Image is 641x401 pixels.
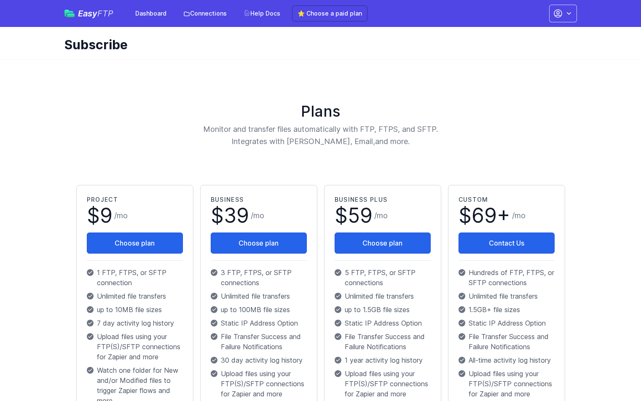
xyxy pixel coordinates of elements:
[335,369,431,399] p: Upload files using your FTP(S)/SFTP connections for Zapier and more
[78,9,113,18] span: Easy
[211,233,307,254] button: Choose plan
[87,195,183,204] h2: Project
[335,305,431,315] p: up to 1.5GB file sizes
[114,210,128,222] span: /
[211,305,307,315] p: up to 100MB file sizes
[87,331,183,362] p: Upload files using your FTP(S)/SFTP connections for Zapier and more
[253,211,264,220] span: mo
[335,355,431,365] p: 1 year activity log history
[178,6,232,21] a: Connections
[117,211,128,220] span: mo
[377,211,388,220] span: mo
[374,210,388,222] span: /
[97,8,113,19] span: FTP
[64,37,570,52] h1: Subscribe
[156,123,486,148] p: Monitor and transfer files automatically with FTP, FTPS, and SFTP. Integrates with [PERSON_NAME],...
[459,355,555,365] p: All-time activity log history
[335,195,431,204] h2: Business Plus
[512,210,526,222] span: /
[335,318,431,328] p: Static IP Address Option
[211,369,307,399] p: Upload files using your FTP(S)/SFTP connections for Zapier and more
[100,203,113,228] span: 9
[335,206,373,226] span: $
[87,305,183,315] p: up to 10MB file sizes
[459,318,555,328] p: Static IP Address Option
[459,291,555,301] p: Unlimited file transfers
[87,233,183,254] button: Choose plan
[335,233,431,254] button: Choose plan
[459,206,510,226] span: $
[211,318,307,328] p: Static IP Address Option
[459,331,555,352] p: File Transfer Success and Failure Notifications
[211,206,249,226] span: $
[292,5,367,21] a: ⭐ Choose a paid plan
[459,305,555,315] p: 1.5GB+ file sizes
[335,291,431,301] p: Unlimited file transfers
[239,6,285,21] a: Help Docs
[211,355,307,365] p: 30 day activity log history
[459,233,555,254] a: Contact Us
[130,6,172,21] a: Dashboard
[87,318,183,328] p: 7 day activity log history
[211,195,307,204] h2: Business
[211,267,307,288] p: 3 FTP, FTPS, or SFTP connections
[515,211,526,220] span: mo
[87,206,113,226] span: $
[251,210,264,222] span: /
[64,10,75,17] img: easyftp_logo.png
[224,203,249,228] span: 39
[87,267,183,288] p: 1 FTP, FTPS, or SFTP connection
[64,9,113,18] a: EasyFTP
[459,195,555,204] h2: Custom
[335,267,431,288] p: 5 FTP, FTPS, or SFTP connections
[459,267,555,288] p: Hundreds of FTP, FTPS, or SFTP connections
[87,291,183,301] p: Unlimited file transfers
[472,203,510,228] span: 69+
[211,291,307,301] p: Unlimited file transfers
[335,331,431,352] p: File Transfer Success and Failure Notifications
[211,331,307,352] p: File Transfer Success and Failure Notifications
[459,369,555,399] p: Upload files using your FTP(S)/SFTP connections for Zapier and more
[348,203,373,228] span: 59
[73,103,569,120] h1: Plans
